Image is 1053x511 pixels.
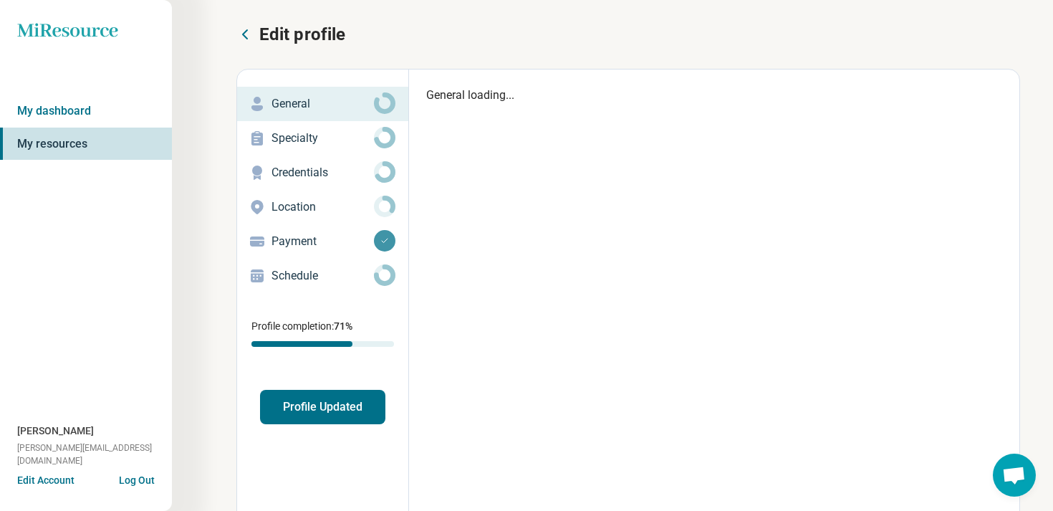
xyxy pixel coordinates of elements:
p: Schedule [271,267,374,285]
span: 71 % [334,320,352,332]
a: Location [237,190,408,224]
p: General [271,95,374,113]
div: Profile completion: [237,310,408,355]
a: Specialty [237,121,408,156]
div: General loading... [409,70,1019,121]
p: Edit profile [259,23,345,46]
p: Specialty [271,130,374,147]
div: Profile completion [251,341,394,347]
span: [PERSON_NAME] [17,424,94,439]
a: Credentials [237,156,408,190]
button: Profile Updated [260,390,385,424]
p: Credentials [271,164,374,181]
a: Schedule [237,259,408,293]
button: Log Out [119,473,155,484]
a: General [237,87,408,121]
button: Edit Account [17,473,74,488]
span: [PERSON_NAME][EMAIL_ADDRESS][DOMAIN_NAME] [17,441,172,467]
button: Edit profile [236,23,345,46]
p: Payment [271,233,374,250]
p: Location [271,199,374,216]
div: Open chat [993,454,1036,497]
a: Payment [237,224,408,259]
